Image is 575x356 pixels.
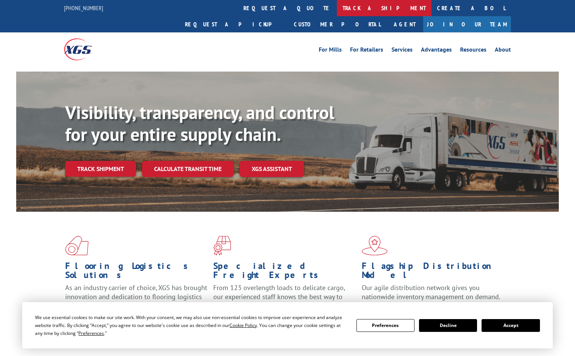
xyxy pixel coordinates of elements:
[35,313,347,337] div: We use essential cookies to make our site work. With your consent, we may also use non-essential ...
[421,47,452,55] a: Advantages
[356,319,414,332] button: Preferences
[78,330,104,336] span: Preferences
[22,302,553,348] div: Cookie Consent Prompt
[65,101,334,146] b: Visibility, transparency, and control for your entire supply chain.
[350,47,383,55] a: For Retailers
[213,236,231,255] img: xgs-icon-focused-on-flooring-red
[65,283,207,310] span: As an industry carrier of choice, XGS has brought innovation and dedication to flooring logistics...
[362,236,388,255] img: xgs-icon-flagship-distribution-model-red
[229,322,257,328] span: Cookie Policy
[240,161,304,177] a: XGS ASSISTANT
[386,16,423,32] a: Agent
[460,47,486,55] a: Resources
[64,4,103,12] a: [PHONE_NUMBER]
[142,161,234,177] a: Calculate transit time
[65,261,208,283] h1: Flooring Logistics Solutions
[65,161,136,177] a: Track shipment
[482,319,540,332] button: Accept
[419,319,477,332] button: Decline
[213,283,356,317] p: From 123 overlength loads to delicate cargo, our experienced staff knows the best way to move you...
[288,16,386,32] a: Customer Portal
[319,47,342,55] a: For Mills
[423,16,511,32] a: Join Our Team
[179,16,288,32] a: Request a pickup
[362,283,500,301] span: Our agile distribution network gives you nationwide inventory management on demand.
[495,47,511,55] a: About
[391,47,413,55] a: Services
[65,236,89,255] img: xgs-icon-total-supply-chain-intelligence-red
[362,261,504,283] h1: Flagship Distribution Model
[213,261,356,283] h1: Specialized Freight Experts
